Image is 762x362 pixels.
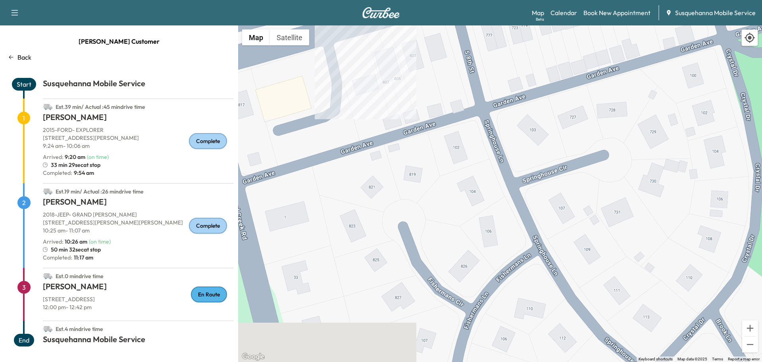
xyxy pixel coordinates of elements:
p: 10:25 am - 11:07 am [43,226,233,234]
span: Est. 4 min drive time [56,325,103,333]
span: ( on time ) [87,153,109,161]
p: Completed: [43,254,233,261]
span: 50 min 32sec at stop [51,246,101,254]
div: Beta [536,16,544,22]
span: Est. 19 min / Actual : 26 min drive time [56,188,144,195]
span: ( on time ) [89,238,111,245]
p: [STREET_ADDRESS][PERSON_NAME][PERSON_NAME] [43,219,233,226]
span: Map data ©2025 [677,357,707,361]
a: MapBeta [532,8,544,17]
span: 33 min 29sec at stop [51,161,100,169]
span: Start [12,78,36,91]
img: Curbee Logo [362,7,400,18]
p: [STREET_ADDRESS][PERSON_NAME] [43,134,233,142]
span: Susquehanna Mobile Service [675,8,756,17]
p: Arrived : [43,238,87,246]
span: Est. 39 min / Actual : 45 min drive time [56,103,145,110]
button: Keyboard shortcuts [639,356,673,362]
p: 9:24 am - 10:06 am [43,142,233,150]
a: Open this area in Google Maps (opens a new window) [240,352,266,362]
span: 9:20 am [65,153,85,161]
a: Calendar [550,8,577,17]
p: Completed: [43,169,233,177]
button: Show satellite imagery [270,29,309,45]
span: 9:54 am [72,169,94,177]
p: [STREET_ADDRESS] [43,295,233,303]
h1: Susquehanna Mobile Service [43,78,233,92]
span: End [14,334,34,347]
div: Complete [189,218,227,234]
span: Est. 0 min drive time [56,273,104,280]
p: 2015 - FORD - EXPLORER [43,126,233,134]
span: 10:26 am [65,238,87,245]
button: Zoom out [742,337,758,352]
p: 2018 - JEEP - GRAND [PERSON_NAME] [43,211,233,219]
span: 11:17 am [72,254,93,261]
div: En Route [191,287,227,302]
p: 12:00 pm - 12:42 pm [43,303,233,311]
div: Recenter map [741,29,758,46]
div: Complete [189,133,227,149]
h1: [PERSON_NAME] [43,112,233,126]
a: Terms [712,357,723,361]
button: Zoom in [742,320,758,336]
h1: [PERSON_NAME] [43,281,233,295]
h1: [PERSON_NAME] [43,196,233,211]
a: Report a map error [728,357,760,361]
span: 2 [17,196,31,209]
button: Show street map [242,29,270,45]
p: Back [17,52,31,62]
h1: Susquehanna Mobile Service [43,334,233,348]
a: Book New Appointment [583,8,650,17]
span: 1 [17,112,30,124]
img: Google [240,352,266,362]
p: Arrived : [43,153,85,161]
span: [PERSON_NAME] Customer [79,33,160,49]
span: 3 [17,281,31,294]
